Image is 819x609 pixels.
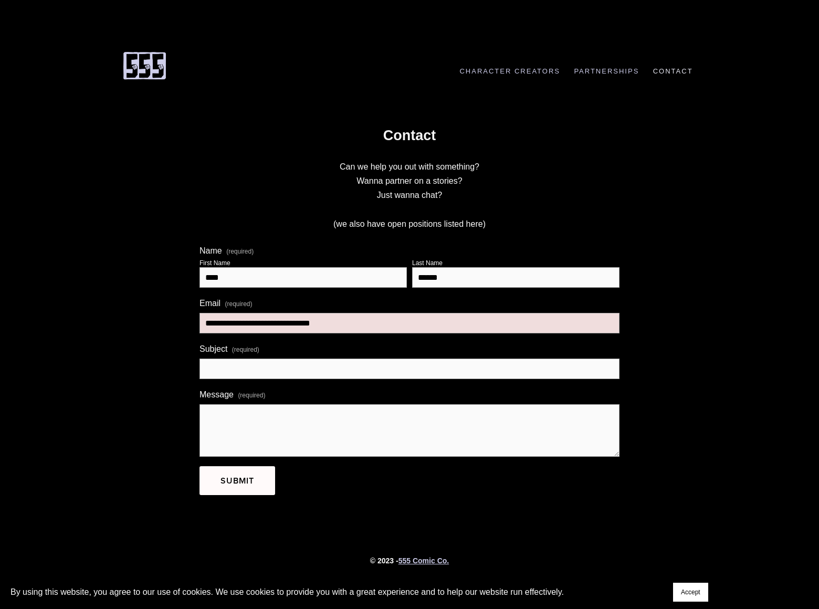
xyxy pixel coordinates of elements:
[398,556,449,565] a: 555 Comic Co.
[199,127,619,145] h1: Contact
[199,344,227,354] span: Subject
[199,160,619,203] p: Can we help you out with something? Wanna partner on a stories? Just wanna chat?
[121,57,168,72] a: 555 Comic
[199,466,275,495] button: SubmitSubmit
[647,67,698,75] a: Contact
[121,51,168,80] img: 555 Comic
[226,248,254,255] span: (required)
[673,583,708,602] button: Accept
[232,343,259,356] span: (required)
[199,246,222,256] span: Name
[199,299,220,308] span: Email
[225,297,252,311] span: (required)
[412,259,443,267] div: Last Name
[199,259,230,267] div: First Name
[10,585,564,599] p: By using this website, you agree to our use of cookies. We use cookies to provide you with a grea...
[238,388,265,402] span: (required)
[199,217,619,231] p: (we also have open positions listed here)
[681,589,700,596] span: Accept
[199,390,234,400] span: Message
[220,475,254,487] span: Submit
[569,67,645,75] a: Partnerships
[454,67,565,75] a: Character Creators
[370,556,398,565] strong: © 2023 -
